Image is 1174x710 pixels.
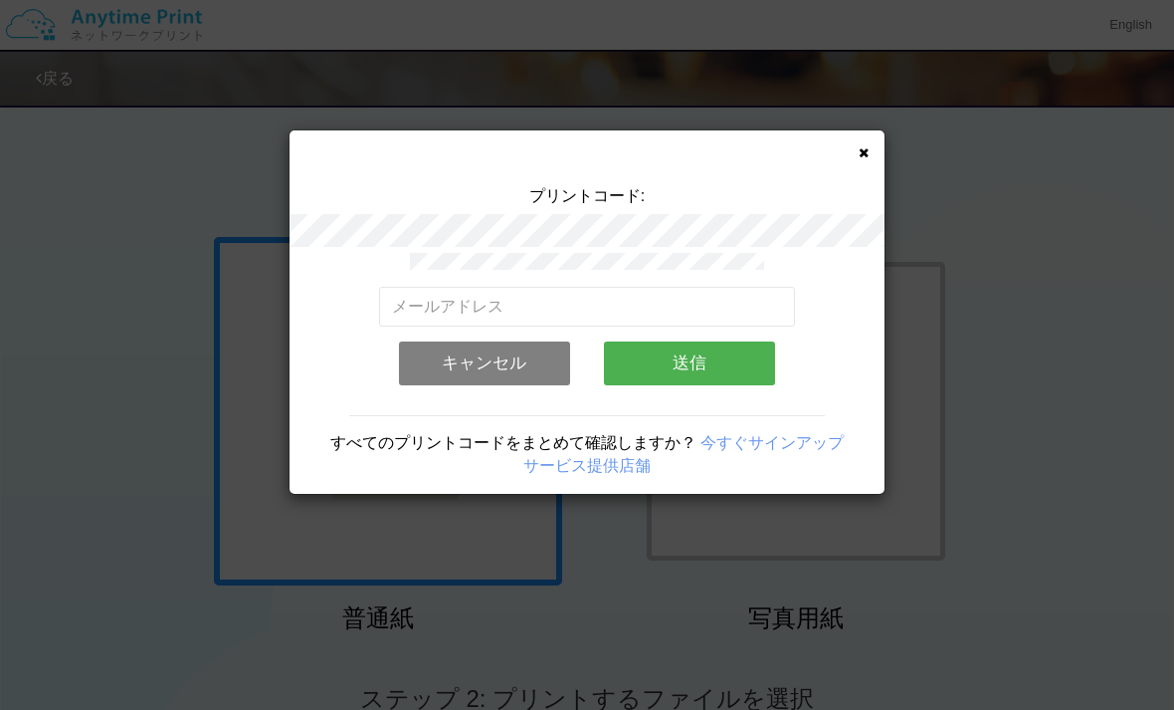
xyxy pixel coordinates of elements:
a: サービス提供店舗 [523,457,651,474]
a: 今すぐサインアップ [700,434,844,451]
span: プリントコード: [529,187,645,204]
span: すべてのプリントコードをまとめて確認しますか？ [330,434,696,451]
input: メールアドレス [379,287,796,327]
button: 送信 [604,342,775,385]
button: キャンセル [399,342,570,385]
